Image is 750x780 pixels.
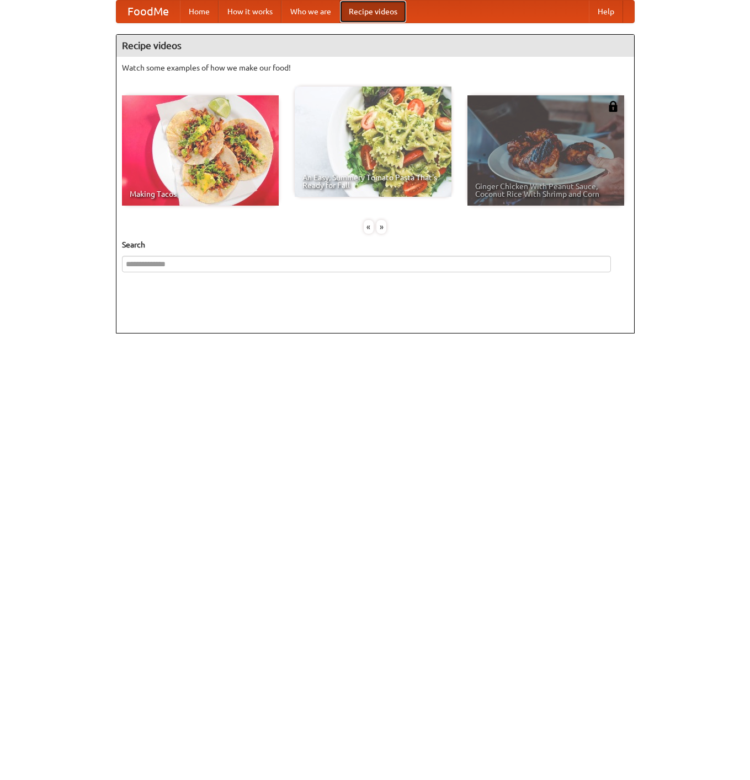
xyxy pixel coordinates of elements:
a: Help [589,1,623,23]
span: Making Tacos [130,190,271,198]
a: Home [180,1,219,23]
p: Watch some examples of how we make our food! [122,62,629,73]
span: An Easy, Summery Tomato Pasta That's Ready for Fall [302,174,444,189]
a: FoodMe [116,1,180,23]
a: Making Tacos [122,95,279,206]
a: Who we are [281,1,340,23]
div: « [364,220,374,234]
h5: Search [122,239,629,250]
div: » [376,220,386,234]
h4: Recipe videos [116,35,634,57]
img: 483408.png [608,101,619,112]
a: How it works [219,1,281,23]
a: Recipe videos [340,1,406,23]
a: An Easy, Summery Tomato Pasta That's Ready for Fall [295,87,451,197]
